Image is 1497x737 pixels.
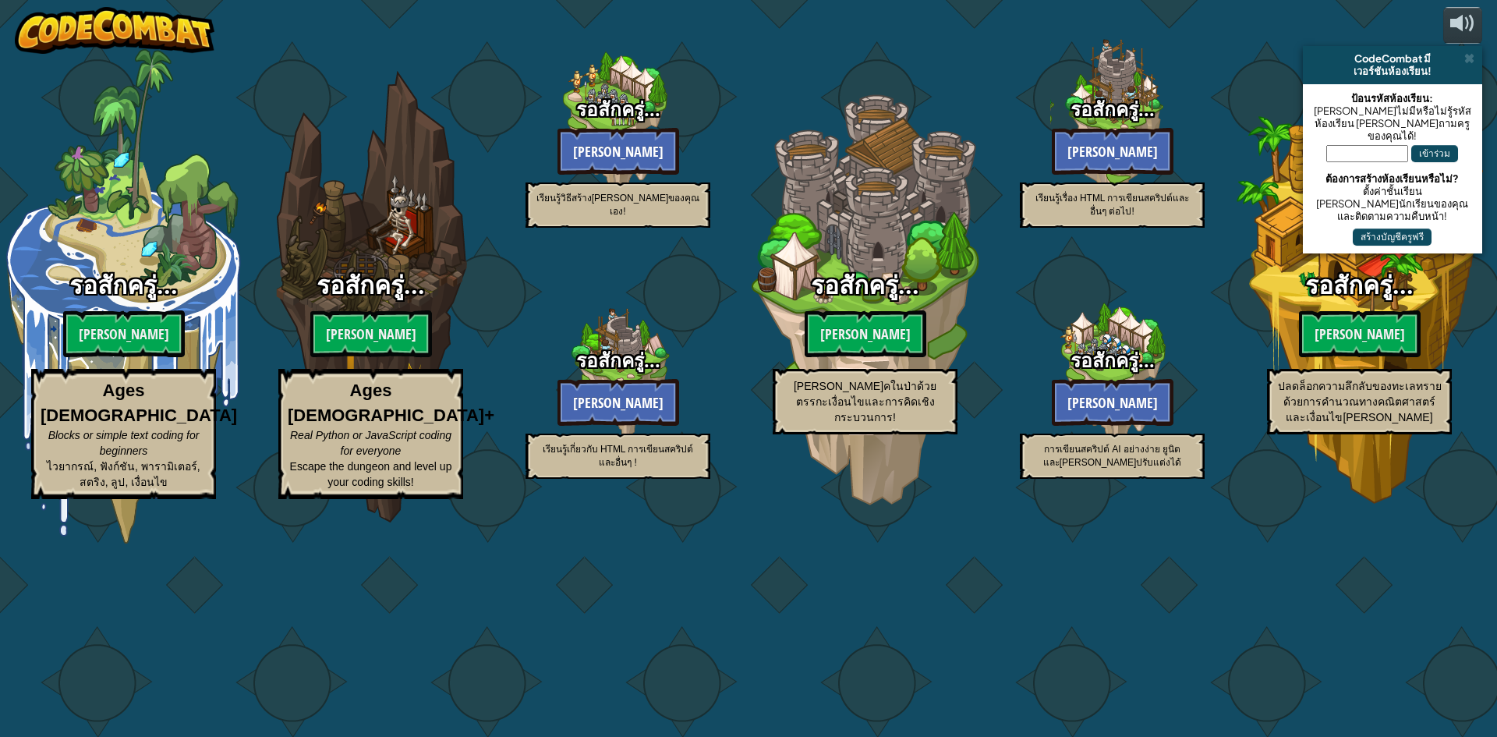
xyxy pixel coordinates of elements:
[247,49,494,544] div: Complete previous world to unlock
[494,251,741,498] div: Complete previous world to unlock
[41,381,237,424] strong: Ages [DEMOGRAPHIC_DATA]
[48,429,200,457] span: Blocks or simple text coding for beginners
[1411,145,1458,162] button: เข้าร่วม
[805,310,926,357] btn: [PERSON_NAME]
[989,251,1236,498] div: Complete previous world to unlock
[576,347,660,374] span: รอสักครู่...
[1052,128,1173,175] btn: [PERSON_NAME]
[1309,52,1476,65] div: CodeCombat มี
[1311,105,1474,142] div: [PERSON_NAME]ไม่มีหรือไม่รู้รหัสห้องเรียน [PERSON_NAME]ถามครูของคุณได้!
[557,379,679,426] btn: [PERSON_NAME]
[576,96,660,122] span: รอสักครู่...
[15,7,214,54] img: CodeCombat - Learn how to code by playing a game
[1353,229,1432,246] button: สร้างบัญชีครูฟรี
[1071,96,1155,122] span: รอสักครู่...
[1443,7,1482,44] button: ปรับระดับเสียง
[1071,347,1155,374] span: รอสักครู่...
[1311,172,1474,185] div: ต้องการสร้างห้องเรียนหรือไม่?
[1311,92,1474,105] div: ป้อนรหัสห้องเรียน:
[63,310,185,357] btn: [PERSON_NAME]
[310,310,432,357] btn: [PERSON_NAME]
[1305,268,1414,302] span: รอสักครู่...
[290,460,452,488] span: Escape the dungeon and level up your coding skills!
[543,444,694,468] span: เรียนรู้เกี่ยวกับ HTML การเขียนสคริปต์ และอื่นๆ !
[290,429,451,457] span: Real Python or JavaScript coding for everyone
[1043,444,1182,468] span: การเขียนสคริปต์ AI อย่างง่าย ยูนิตและ[PERSON_NAME]ปรับแต่งได้
[288,381,494,424] strong: Ages [DEMOGRAPHIC_DATA]+
[47,460,200,488] span: ไวยากรณ์, ฟังก์ชัน, พารามิเตอร์, สตริง, ลูป, เงื่อนไข
[317,268,425,302] span: รอสักครู่...
[69,268,178,302] span: รอสักครู่...
[557,128,679,175] btn: [PERSON_NAME]
[811,268,919,302] span: รอสักครู่...
[536,193,700,217] span: เรียนรู้วิธีสร้าง[PERSON_NAME]ของคุณเอง!
[741,49,989,544] div: Complete previous world to unlock
[1311,185,1474,222] div: ตั้งค่าชั้นเรียน [PERSON_NAME]นักเรียนของคุณ และติดตามความคืบหน้า!
[1278,380,1442,423] span: ปลดล็อกความลึกลับของทะเลทรายด้วยการคำนวณทางคณิตศาสตร์และเงื่อนไข[PERSON_NAME]
[1052,379,1173,426] btn: [PERSON_NAME]
[794,380,936,423] span: [PERSON_NAME]คในป่าด้วยตรรกะเงื่อนไขและการคิดเชิงกระบวนการ!
[1035,193,1190,217] span: เรียนรู้เรื่อง HTML การเขียนสคริปต์และอื่นๆ ต่อไป!
[1309,65,1476,77] div: เวอร์ชันห้องเรียน!
[1299,310,1421,357] btn: [PERSON_NAME]
[1236,49,1483,544] div: Complete previous world to unlock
